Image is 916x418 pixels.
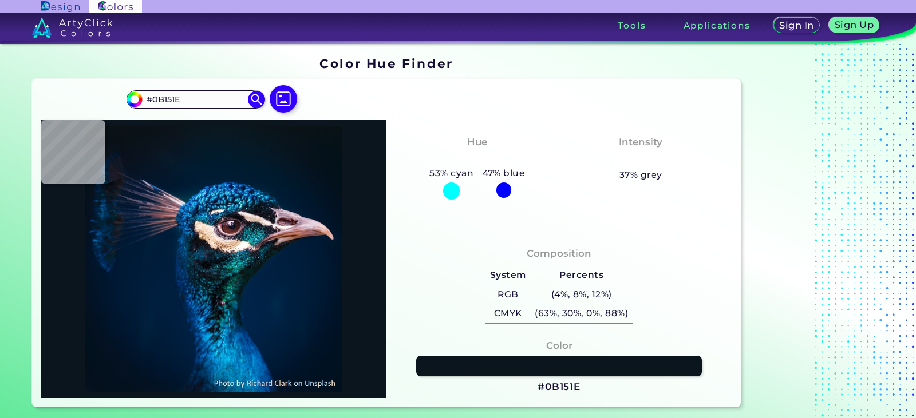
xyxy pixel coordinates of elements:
h4: Intensity [619,134,662,150]
h3: Medium [614,152,668,166]
h3: Tools [618,21,646,30]
h5: (4%, 8%, 12%) [530,285,632,304]
img: logo_artyclick_colors_white.svg [32,17,113,38]
h3: Applications [684,21,751,30]
a: Sign In [776,18,818,33]
h5: System [485,266,530,285]
h4: Hue [467,134,487,150]
h5: CMYK [485,304,530,323]
h5: Sign Up [836,21,872,29]
h3: #0B151E [538,380,581,394]
a: Sign Up [832,18,877,33]
img: ArtyClick Design logo [41,1,80,12]
input: type color.. [143,92,249,108]
img: img_pavlin.jpg [47,126,381,392]
h5: 37% grey [619,168,662,182]
h5: Sign In [781,21,812,30]
img: icon picture [270,85,297,113]
img: icon search [248,91,265,108]
h5: RGB [485,285,530,304]
h5: 53% cyan [425,166,478,181]
h5: 47% blue [478,166,530,181]
h3: Cyan-Blue [445,152,510,166]
h1: Color Hue Finder [319,55,453,72]
h5: Percents [530,266,632,285]
h4: Color [546,337,572,354]
h4: Composition [527,245,591,262]
h5: (63%, 30%, 0%, 88%) [530,304,632,323]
